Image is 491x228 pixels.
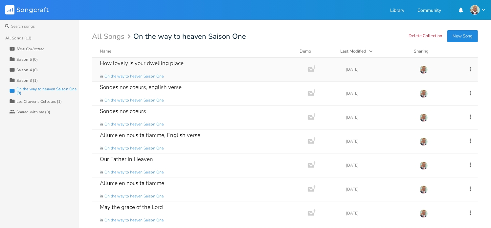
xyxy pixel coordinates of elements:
[100,48,292,55] button: Name
[100,60,184,66] div: How lovely is your dwelling place
[16,47,44,51] div: New Collection
[100,170,103,175] span: in
[104,98,164,103] span: On the way to heaven Saison One
[419,161,428,170] img: NODJIBEYE CHERUBIN
[100,146,103,151] span: in
[104,170,164,175] span: On the way to heaven Saison One
[419,89,428,98] img: NODJIBEYE CHERUBIN
[16,68,38,72] div: Saison 4 (0)
[346,187,412,191] div: [DATE]
[16,79,38,82] div: Saison 3 (1)
[414,48,453,55] div: Sharing
[346,163,412,167] div: [DATE]
[104,217,164,223] span: On the way to heaven Saison One
[417,8,441,14] a: Community
[104,194,164,199] span: On the way to heaven Saison One
[346,211,412,215] div: [DATE]
[390,8,404,14] a: Library
[100,217,103,223] span: in
[133,33,246,40] span: On the way to heaven Saison One
[100,48,111,54] div: Name
[16,110,50,114] div: Shared with me (0)
[419,137,428,146] img: NODJIBEYE CHERUBIN
[100,84,182,90] div: Sondes nos coeurs, english verse
[100,122,103,127] span: in
[100,74,103,79] span: in
[100,194,103,199] span: in
[419,185,428,194] img: NODJIBEYE CHERUBIN
[100,132,200,138] div: Allume en nous ta flamme, English verse
[104,122,164,127] span: On the way to heaven Saison One
[346,67,412,71] div: [DATE]
[16,100,62,103] div: Les Citoyens Celestes (1)
[447,30,478,42] button: New Song
[100,108,146,114] div: Sondes nos coeurs
[100,204,163,210] div: May the grace of the Lord
[346,139,412,143] div: [DATE]
[340,48,406,55] button: Last Modified
[340,48,366,54] div: Last Modified
[300,48,332,55] div: Demo
[16,87,79,95] div: On the way to heaven Saison One (9)
[419,209,428,218] img: NODJIBEYE CHERUBIN
[92,34,133,40] div: All Songs
[5,36,32,40] div: All Songs (13)
[346,91,412,95] div: [DATE]
[409,34,442,39] button: Delete Collection
[419,65,428,74] img: NODJIBEYE CHERUBIN
[100,98,103,103] span: in
[346,115,412,119] div: [DATE]
[104,74,164,79] span: On the way to heaven Saison One
[470,5,480,15] img: NODJIBEYE CHERUBIN
[100,156,153,162] div: Our Father in Heaven
[16,57,38,61] div: Saison 5 (0)
[104,146,164,151] span: On the way to heaven Saison One
[100,180,164,186] div: Allume en nous ta flamme
[419,113,428,122] img: NODJIBEYE CHERUBIN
